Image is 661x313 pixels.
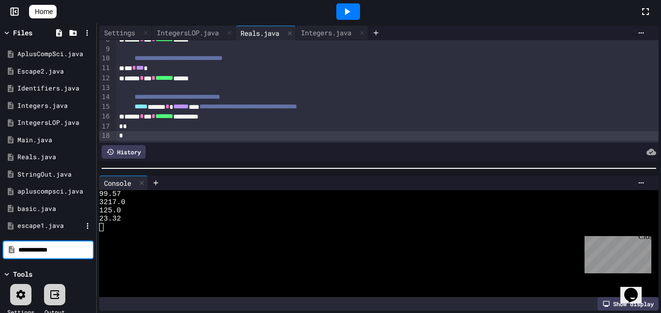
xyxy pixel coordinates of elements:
[236,26,296,40] div: Reals.java
[99,122,111,132] div: 17
[598,297,659,311] div: Show display
[17,49,93,59] div: AplusCompSci.java
[99,190,121,198] span: 99.57
[620,274,651,303] iframe: chat widget
[35,7,53,16] span: Home
[99,92,111,102] div: 14
[13,28,32,38] div: Files
[99,28,140,38] div: Settings
[99,215,121,223] span: 23.32
[17,135,93,145] div: Main.java
[17,152,93,162] div: Reals.java
[102,145,146,159] div: History
[99,74,111,83] div: 12
[99,198,125,207] span: 3217.0
[99,131,111,141] div: 18
[152,28,224,38] div: IntegersLOP.java
[236,28,284,38] div: Reals.java
[17,101,93,111] div: Integers.java
[17,221,82,231] div: escape1.java
[99,176,148,190] div: Console
[99,63,111,73] div: 11
[29,5,57,18] a: Home
[17,187,93,196] div: apluscompsci.java
[17,204,93,214] div: basic.java
[99,112,111,121] div: 16
[296,26,368,40] div: Integers.java
[99,26,152,40] div: Settings
[17,170,93,179] div: StringOut.java
[99,45,111,54] div: 9
[4,4,67,61] div: Chat with us now!Close
[99,54,111,63] div: 10
[99,102,111,112] div: 15
[99,83,111,93] div: 13
[581,232,651,273] iframe: chat widget
[17,67,93,76] div: Escape2.java
[17,84,93,93] div: Identifiers.java
[296,28,356,38] div: Integers.java
[99,207,121,215] span: 125.0
[13,269,32,279] div: Tools
[99,178,136,188] div: Console
[152,26,236,40] div: IntegersLOP.java
[17,118,93,128] div: IntegersLOP.java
